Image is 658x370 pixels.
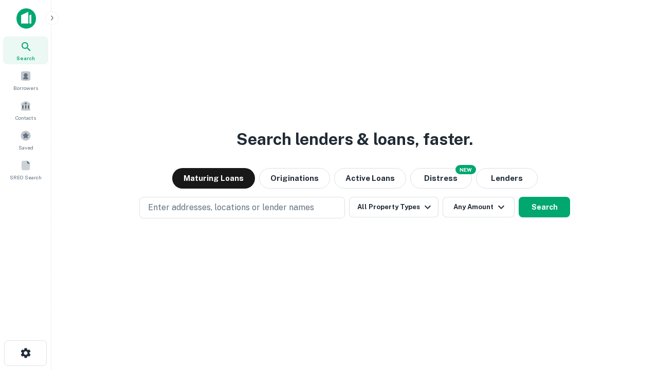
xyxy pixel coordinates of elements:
[3,126,48,154] a: Saved
[236,127,473,152] h3: Search lenders & loans, faster.
[10,173,42,181] span: SREO Search
[519,197,570,217] button: Search
[443,197,515,217] button: Any Amount
[410,168,472,189] button: Search distressed loans with lien and other non-mortgage details.
[3,156,48,183] a: SREO Search
[3,96,48,124] a: Contacts
[259,168,330,189] button: Originations
[19,143,33,152] span: Saved
[455,165,476,174] div: NEW
[172,168,255,189] button: Maturing Loans
[607,288,658,337] iframe: Chat Widget
[139,197,345,218] button: Enter addresses, locations or lender names
[16,54,35,62] span: Search
[15,114,36,122] span: Contacts
[334,168,406,189] button: Active Loans
[148,201,314,214] p: Enter addresses, locations or lender names
[349,197,438,217] button: All Property Types
[3,36,48,64] a: Search
[16,8,36,29] img: capitalize-icon.png
[3,66,48,94] a: Borrowers
[476,168,538,189] button: Lenders
[13,84,38,92] span: Borrowers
